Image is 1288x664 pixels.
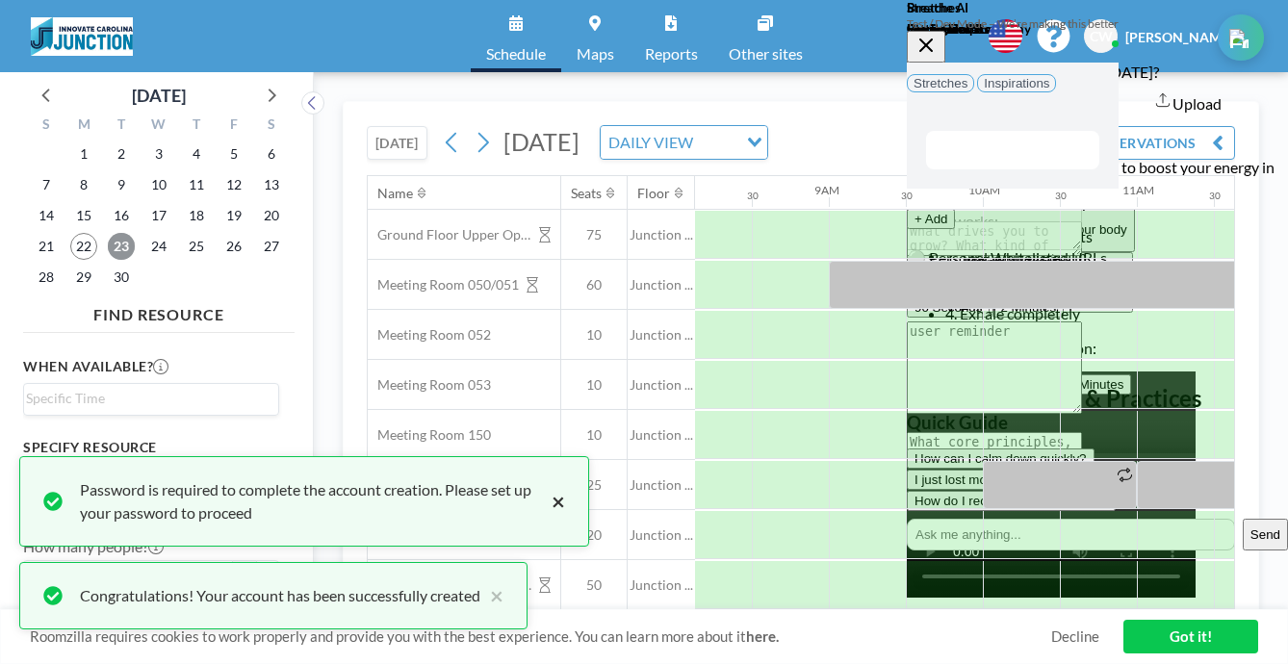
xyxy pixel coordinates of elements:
[220,171,247,198] span: Friday, September 12, 2025
[145,140,172,167] span: Wednesday, September 3, 2025
[258,233,285,260] span: Saturday, September 27, 2025
[605,130,697,155] span: DAILY VIEW
[33,264,60,291] span: Sunday, September 28, 2025
[628,526,695,544] span: Junction ...
[33,202,60,229] span: Sunday, September 14, 2025
[561,526,627,544] span: 20
[233,560,256,593] button: -
[1123,620,1258,653] a: Got it!
[108,202,135,229] span: Tuesday, September 16, 2025
[368,426,491,444] span: Meeting Room 150
[108,140,135,167] span: Tuesday, September 2, 2025
[33,171,60,198] span: Sunday, September 7, 2025
[258,202,285,229] span: Saturday, September 20, 2025
[108,233,135,260] span: Tuesday, September 23, 2025
[368,376,491,394] span: Meeting Room 053
[70,233,97,260] span: Monday, September 22, 2025
[747,190,759,202] div: 30
[183,140,210,167] span: Thursday, September 4, 2025
[503,127,580,156] span: [DATE]
[1051,627,1099,646] a: Decline
[601,126,767,159] div: Search for option
[561,426,627,444] span: 10
[368,326,491,344] span: Meeting Room 052
[628,376,695,394] span: Junction ...
[220,233,247,260] span: Friday, September 26, 2025
[628,276,695,294] span: Junction ...
[80,584,480,607] div: Congratulations! Your account has been successfully created
[968,183,1000,197] div: 10AM
[729,46,803,62] span: Other sites
[577,46,614,62] span: Maps
[23,439,279,456] h3: Specify resource
[65,114,103,139] div: M
[70,264,97,291] span: Monday, September 29, 2025
[70,202,97,229] span: Monday, September 15, 2025
[628,426,695,444] span: Junction ...
[901,190,913,202] div: 30
[145,202,172,229] span: Wednesday, September 17, 2025
[561,576,627,594] span: 50
[70,171,97,198] span: Monday, September 8, 2025
[80,478,542,524] div: Password is required to complete the account creation. Please set up your password to proceed
[26,388,268,409] input: Search for option
[183,171,210,198] span: Thursday, September 11, 2025
[561,476,627,494] span: 25
[628,476,695,494] span: Junction ...
[542,478,565,524] button: close
[628,226,695,243] span: Junction ...
[252,114,290,139] div: S
[103,114,141,139] div: T
[1209,190,1221,202] div: 30
[486,46,546,62] span: Schedule
[215,114,252,139] div: F
[256,560,279,593] button: +
[561,226,627,243] span: 75
[561,276,627,294] span: 60
[561,326,627,344] span: 10
[108,264,135,291] span: Tuesday, September 30, 2025
[367,126,427,160] button: [DATE]
[23,297,295,324] h4: FIND RESOURCE
[183,202,210,229] span: Thursday, September 18, 2025
[220,202,247,229] span: Friday, September 19, 2025
[637,185,670,202] div: Floor
[1122,183,1154,197] div: 11AM
[258,140,285,167] span: Saturday, September 6, 2025
[368,226,531,243] span: Ground Floor Upper Open Area
[368,276,519,294] span: Meeting Room 050/051
[24,384,278,413] div: Search for option
[1043,126,1235,160] button: YOUR RESERVATIONS
[28,114,65,139] div: S
[145,233,172,260] span: Wednesday, September 24, 2025
[258,171,285,198] span: Saturday, September 13, 2025
[377,185,413,202] div: Name
[33,233,60,260] span: Sunday, September 21, 2025
[132,82,186,109] div: [DATE]
[561,376,627,394] span: 10
[645,46,698,62] span: Reports
[30,627,1051,646] span: Roomzilla requires cookies to work properly and provide you with the best experience. You can lea...
[1055,190,1067,202] div: 30
[699,130,735,155] input: Search for option
[814,183,839,197] div: 9AM
[141,114,178,139] div: W
[628,576,695,594] span: Junction ...
[183,233,210,260] span: Thursday, September 25, 2025
[480,584,503,607] button: close
[108,171,135,198] span: Tuesday, September 9, 2025
[220,140,247,167] span: Friday, September 5, 2025
[145,171,172,198] span: Wednesday, September 10, 2025
[628,326,695,344] span: Junction ...
[177,114,215,139] div: T
[746,627,779,645] a: here.
[70,140,97,167] span: Monday, September 1, 2025
[571,185,602,202] div: Seats
[31,17,133,56] img: organization-logo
